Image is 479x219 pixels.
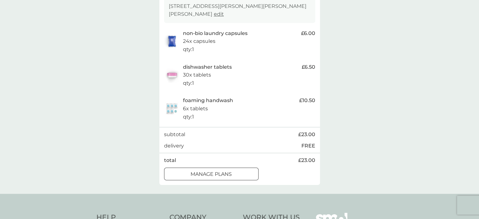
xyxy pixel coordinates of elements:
[164,130,185,139] p: subtotal
[191,170,232,178] p: manage plans
[183,63,232,71] p: dishwasher tablets
[183,71,211,79] p: 30x tablets
[299,96,315,105] span: £10.50
[164,156,176,164] p: total
[183,45,194,54] p: qty : 1
[301,29,315,37] span: £6.00
[183,113,194,121] p: qty : 1
[183,79,194,87] p: qty : 1
[214,11,224,17] a: edit
[183,105,208,113] p: 6x tablets
[302,63,315,71] span: £6.50
[169,2,311,18] p: [STREET_ADDRESS][PERSON_NAME][PERSON_NAME][PERSON_NAME]
[298,130,315,139] span: £23.00
[183,96,233,105] p: foaming handwash
[183,37,215,45] p: 24x capsules
[183,29,248,37] p: non-bio laundry capsules
[164,168,259,180] button: manage plans
[301,142,315,150] p: FREE
[164,142,184,150] p: delivery
[298,156,315,164] span: £23.00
